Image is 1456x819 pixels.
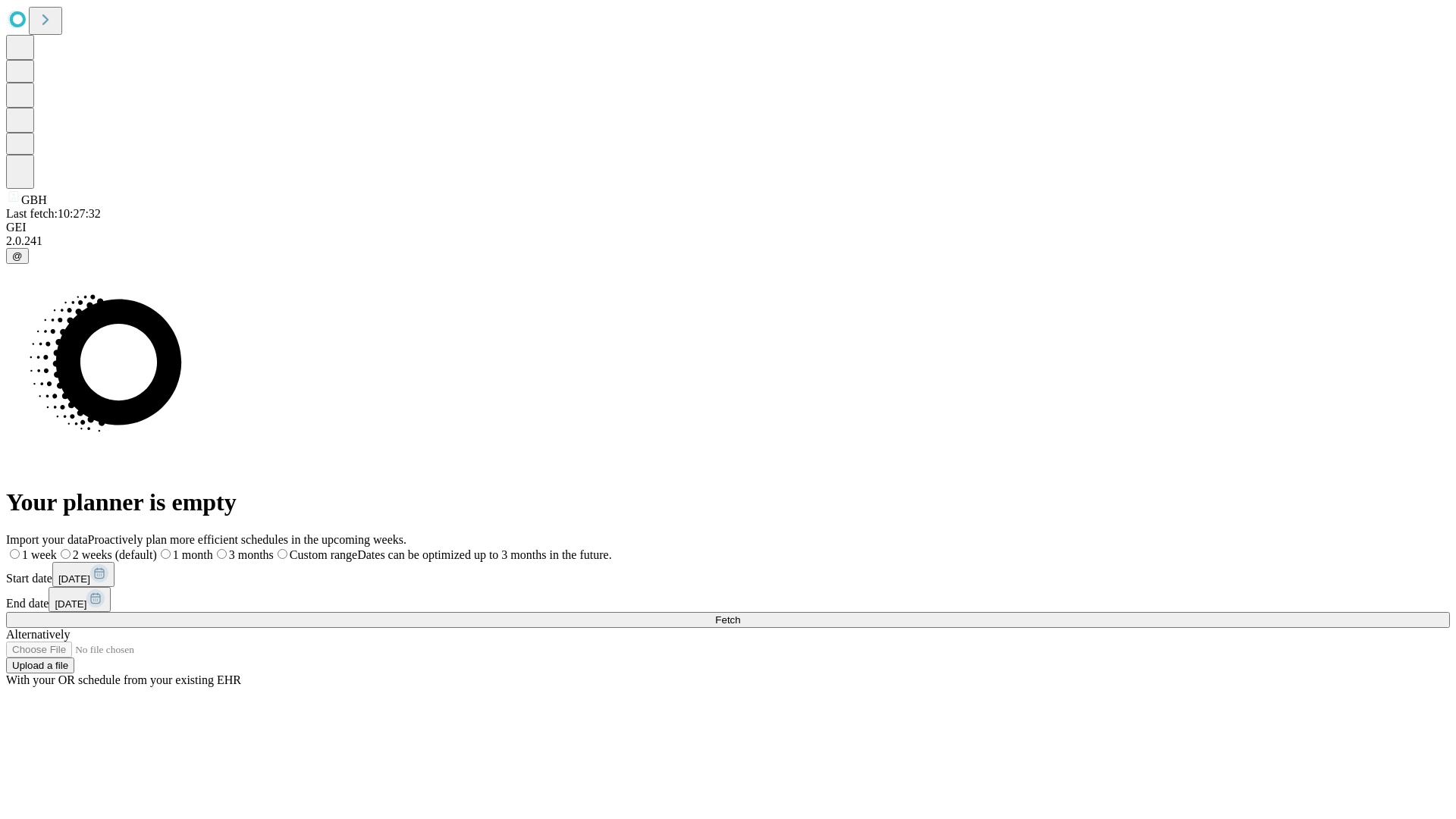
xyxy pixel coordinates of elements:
[88,533,406,546] span: Proactively plan more efficient schedules in the upcoming weeks.
[6,533,88,546] span: Import your data
[49,587,111,612] button: [DATE]
[217,549,227,559] input: 3 months
[73,548,157,561] span: 2 weeks (default)
[6,221,1450,234] div: GEI
[6,628,70,641] span: Alternatively
[161,549,171,559] input: 1 month
[22,548,57,561] span: 1 week
[6,248,29,264] button: @
[6,657,74,673] button: Upload a file
[6,488,1450,516] h1: Your planner is empty
[6,587,1450,612] div: End date
[6,234,1450,248] div: 2.0.241
[12,250,23,262] span: @
[6,612,1450,628] button: Fetch
[10,549,20,559] input: 1 week
[357,548,611,561] span: Dates can be optimized up to 3 months in the future.
[52,562,115,587] button: [DATE]
[715,614,740,626] span: Fetch
[6,673,241,686] span: With your OR schedule from your existing EHR
[173,548,213,561] span: 1 month
[290,548,357,561] span: Custom range
[55,598,86,610] span: [DATE]
[21,193,47,206] span: GBH
[229,548,274,561] span: 3 months
[58,573,90,585] span: [DATE]
[61,549,71,559] input: 2 weeks (default)
[278,549,287,559] input: Custom rangeDates can be optimized up to 3 months in the future.
[6,207,101,220] span: Last fetch: 10:27:32
[6,562,1450,587] div: Start date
